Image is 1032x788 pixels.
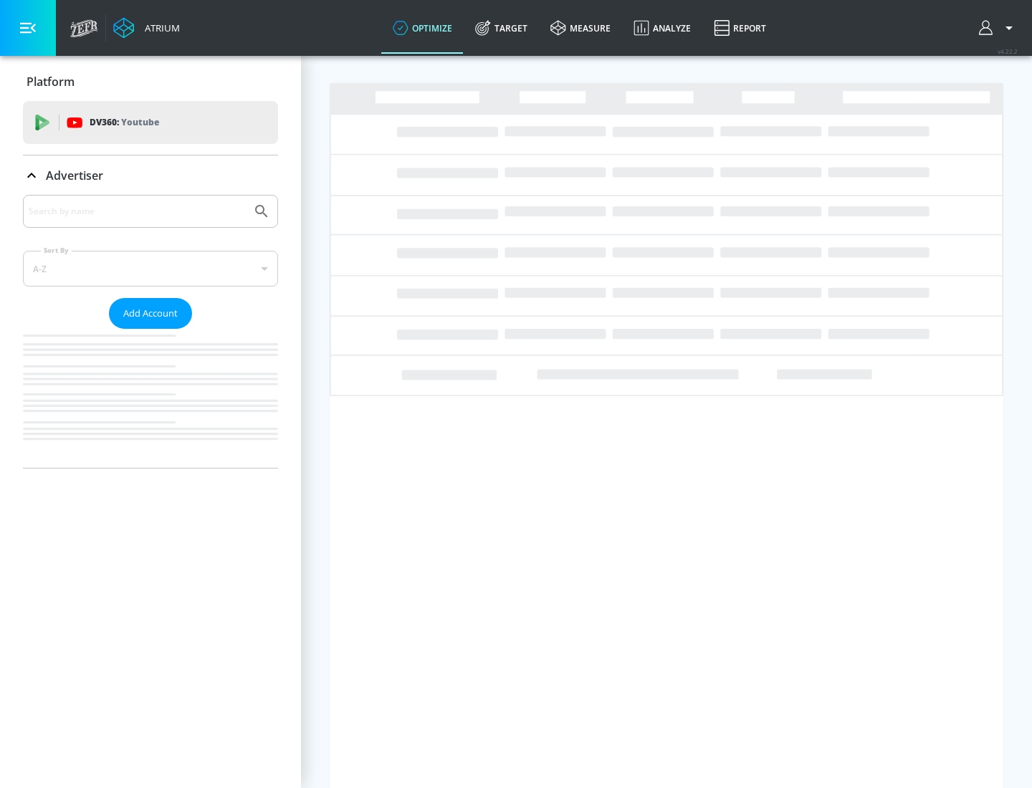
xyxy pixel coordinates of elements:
p: Youtube [121,115,159,130]
div: Advertiser [23,155,278,196]
div: Advertiser [23,195,278,468]
p: Advertiser [46,168,103,183]
span: Add Account [123,305,178,322]
a: Report [702,2,778,54]
button: Add Account [109,298,192,329]
input: Search by name [29,202,246,221]
p: Platform [27,74,75,90]
div: DV360: Youtube [23,101,278,144]
nav: list of Advertiser [23,329,278,468]
a: Analyze [622,2,702,54]
a: optimize [381,2,464,54]
div: Atrium [139,21,180,34]
a: Atrium [113,17,180,39]
span: v 4.22.2 [998,47,1018,55]
label: Sort By [41,246,72,255]
a: Target [464,2,539,54]
a: measure [539,2,622,54]
div: Platform [23,62,278,102]
p: DV360: [90,115,159,130]
div: A-Z [23,251,278,287]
